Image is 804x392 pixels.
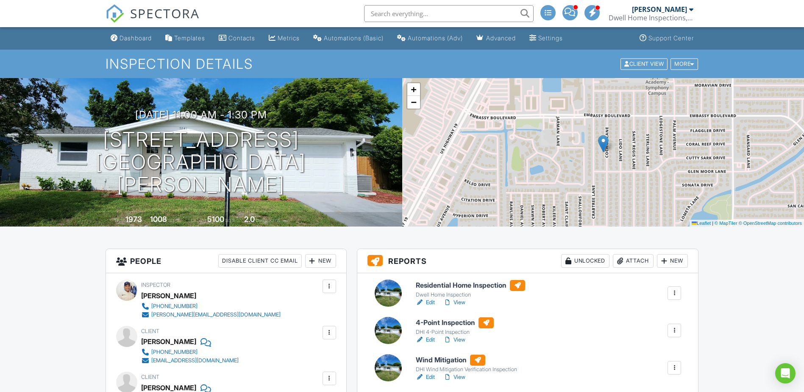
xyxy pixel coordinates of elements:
[609,14,693,22] div: Dwell Home Inspections, LLC
[712,221,713,226] span: |
[416,280,525,299] a: Residential Home Inspection Dwell Home Inspection
[416,317,494,336] a: 4-Point Inspection DHI 4-Point Inspection
[416,291,525,298] div: Dwell Home Inspection
[408,34,463,42] div: Automations (Adv)
[141,289,196,302] div: [PERSON_NAME]
[218,254,302,268] div: Disable Client CC Email
[141,374,159,380] span: Client
[278,34,300,42] div: Metrics
[141,348,239,356] a: [PHONE_NUMBER]
[141,282,170,288] span: Inspector
[305,254,336,268] div: New
[715,221,737,226] a: © MapTiler
[215,31,259,46] a: Contacts
[416,329,494,336] div: DHI 4-Point Inspection
[486,34,516,42] div: Advanced
[775,363,796,384] div: Open Intercom Messenger
[256,217,280,223] span: bathrooms
[228,34,255,42] div: Contacts
[106,249,346,273] h3: People
[443,336,465,344] a: View
[141,356,239,365] a: [EMAIL_ADDRESS][DOMAIN_NAME]
[135,109,267,120] h3: [DATE] 11:00 am - 1:30 pm
[106,4,124,23] img: The Best Home Inspection Software - Spectora
[411,84,416,95] span: +
[394,31,466,46] a: Automations (Advanced)
[364,5,534,22] input: Search everything...
[526,31,566,46] a: Settings
[416,355,517,373] a: Wind Mitigation DHI Wind Mitigation Verification Inspection
[416,373,435,381] a: Edit
[14,129,389,196] h1: [STREET_ADDRESS] [GEOGRAPHIC_DATA][PERSON_NAME]
[407,83,420,96] a: Zoom in
[636,31,697,46] a: Support Center
[670,58,698,70] div: More
[151,303,198,310] div: [PHONE_NUMBER]
[130,4,200,22] span: SPECTORA
[416,366,517,373] div: DHI Wind Mitigation Verification Inspection
[443,298,465,307] a: View
[151,357,239,364] div: [EMAIL_ADDRESS][DOMAIN_NAME]
[151,349,198,356] div: [PHONE_NUMBER]
[265,31,303,46] a: Metrics
[411,97,416,107] span: −
[162,31,209,46] a: Templates
[613,254,654,268] div: Attach
[174,34,205,42] div: Templates
[324,34,384,42] div: Automations (Basic)
[115,217,124,223] span: Built
[473,31,519,46] a: Advanced
[416,280,525,291] h6: Residential Home Inspection
[632,5,687,14] div: [PERSON_NAME]
[151,311,281,318] div: [PERSON_NAME][EMAIL_ADDRESS][DOMAIN_NAME]
[416,336,435,344] a: Edit
[106,56,699,71] h1: Inspection Details
[310,31,387,46] a: Automations (Basic)
[561,254,609,268] div: Unlocked
[168,217,180,223] span: sq. ft.
[739,221,802,226] a: © OpenStreetMap contributors
[620,60,670,67] a: Client View
[407,96,420,109] a: Zoom out
[416,298,435,307] a: Edit
[141,335,196,348] div: [PERSON_NAME]
[416,317,494,328] h6: 4-Point Inspection
[125,215,142,224] div: 1973
[141,302,281,311] a: [PHONE_NUMBER]
[692,221,711,226] a: Leaflet
[141,311,281,319] a: [PERSON_NAME][EMAIL_ADDRESS][DOMAIN_NAME]
[188,217,206,223] span: Lot Size
[150,215,167,224] div: 1008
[107,31,155,46] a: Dashboard
[657,254,688,268] div: New
[106,11,200,29] a: SPECTORA
[120,34,152,42] div: Dashboard
[443,373,465,381] a: View
[207,215,224,224] div: 5100
[141,328,159,334] span: Client
[225,217,236,223] span: sq.ft.
[244,215,255,224] div: 2.0
[648,34,694,42] div: Support Center
[357,249,698,273] h3: Reports
[620,58,668,70] div: Client View
[416,355,517,366] h6: Wind Mitigation
[598,135,609,152] img: Marker
[538,34,563,42] div: Settings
